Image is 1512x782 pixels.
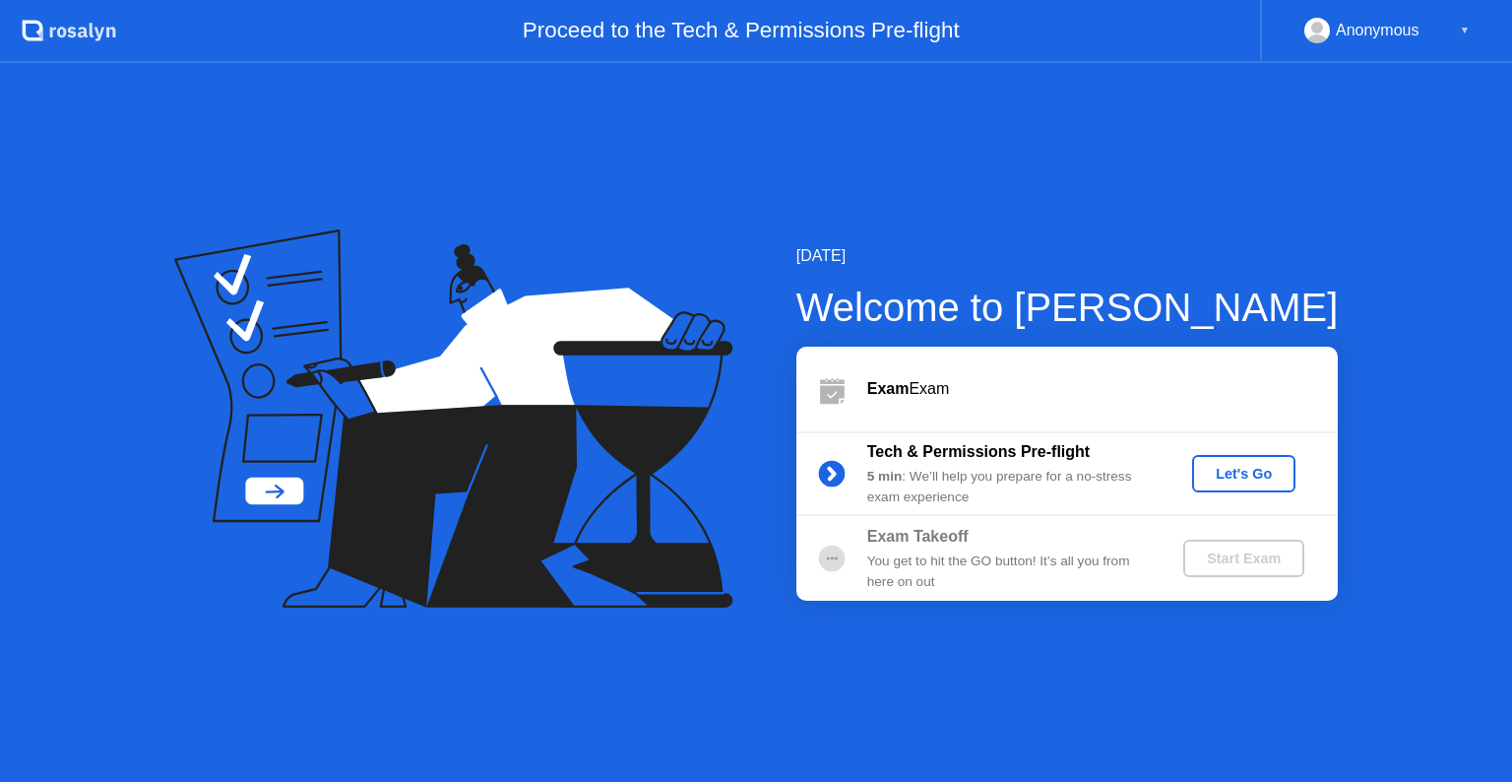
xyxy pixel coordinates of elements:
[867,467,1151,507] div: : We’ll help you prepare for a no-stress exam experience
[867,443,1090,460] b: Tech & Permissions Pre-flight
[867,380,910,397] b: Exam
[1183,540,1304,577] button: Start Exam
[1200,466,1288,482] div: Let's Go
[1336,18,1419,43] div: Anonymous
[1191,551,1296,566] div: Start Exam
[1460,18,1470,43] div: ▼
[796,278,1339,337] div: Welcome to [PERSON_NAME]
[867,528,969,545] b: Exam Takeoff
[867,469,903,484] b: 5 min
[867,552,1151,592] div: You get to hit the GO button! It’s all you from here on out
[867,377,1338,401] div: Exam
[1192,455,1295,492] button: Let's Go
[796,244,1339,268] div: [DATE]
